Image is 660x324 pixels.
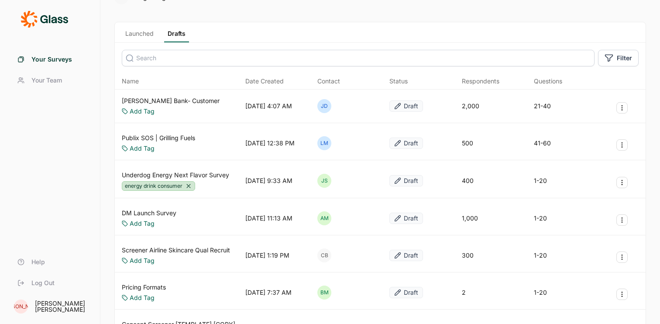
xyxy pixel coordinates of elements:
a: [PERSON_NAME] Bank- Customer [122,97,220,105]
button: Draft [389,250,423,261]
span: Help [31,258,45,266]
span: Name [122,77,139,86]
a: Publix SOS | Grilling Fuels [122,134,195,142]
button: Draft [389,287,423,298]
a: Underdog Energy Next Flavor Survey [122,171,229,179]
span: Date Created [245,77,284,86]
a: Add Tag [130,293,155,302]
div: 1,000 [462,214,478,223]
button: Draft [389,138,423,149]
button: Draft [389,175,423,186]
div: Respondents [462,77,499,86]
button: Survey Actions [616,289,628,300]
a: Add Tag [130,107,155,116]
div: LM [317,136,331,150]
div: [PERSON_NAME] [PERSON_NAME] [35,300,89,313]
div: [DATE] 9:33 AM [245,176,292,185]
a: Drafts [164,29,189,42]
div: AM [317,211,331,225]
a: Add Tag [130,256,155,265]
a: Screener Airline Skincare Qual Recruit [122,246,230,255]
a: Add Tag [130,144,155,153]
a: Launched [122,29,157,42]
div: Questions [534,77,562,86]
span: Your Surveys [31,55,72,64]
button: Survey Actions [616,139,628,151]
div: 500 [462,139,473,148]
div: 41-60 [534,139,551,148]
div: 2 [462,288,466,297]
button: Survey Actions [616,252,628,263]
a: DM Launch Survey [122,209,176,217]
input: Search [122,50,595,66]
div: JS [317,174,331,188]
span: Log Out [31,279,55,287]
span: Your Team [31,76,62,85]
div: 21-40 [534,102,551,110]
div: CB [317,248,331,262]
div: 1-20 [534,288,547,297]
button: Filter [598,50,639,66]
div: BM [317,286,331,300]
div: [DATE] 11:13 AM [245,214,292,223]
div: [DATE] 12:38 PM [245,139,295,148]
div: 300 [462,251,474,260]
a: Add Tag [130,219,155,228]
div: 1-20 [534,176,547,185]
div: [DATE] 1:19 PM [245,251,289,260]
div: 1-20 [534,214,547,223]
div: [PERSON_NAME] [14,300,28,314]
span: Filter [617,54,632,62]
button: Draft [389,100,423,112]
div: energy drink consumer [122,181,195,191]
a: Pricing Formats [122,283,166,292]
button: Survey Actions [616,214,628,226]
div: 2,000 [462,102,479,110]
div: 400 [462,176,474,185]
div: JD [317,99,331,113]
button: Survey Actions [616,177,628,188]
div: Contact [317,77,340,86]
div: [DATE] 7:37 AM [245,288,292,297]
div: Status [389,77,408,86]
div: [DATE] 4:07 AM [245,102,292,110]
button: Survey Actions [616,102,628,114]
button: Draft [389,213,423,224]
div: 1-20 [534,251,547,260]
